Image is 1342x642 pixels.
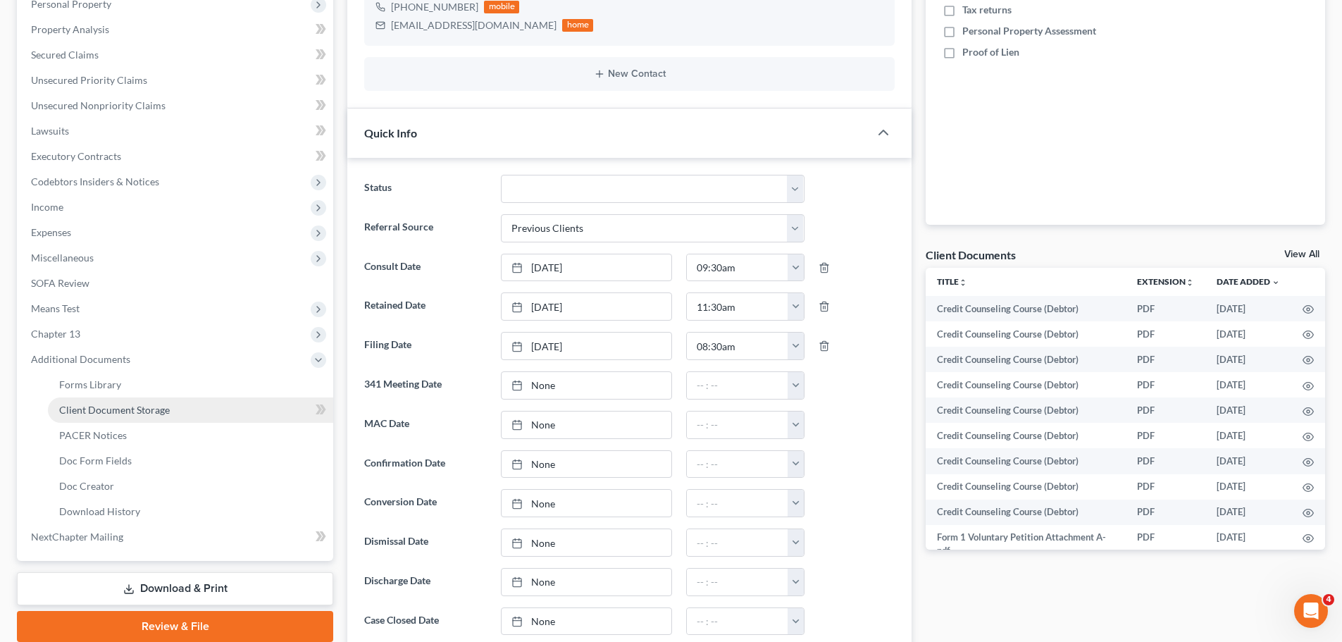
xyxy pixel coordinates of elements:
td: PDF [1126,423,1205,448]
span: Secured Claims [31,49,99,61]
td: PDF [1126,397,1205,423]
div: home [562,19,593,32]
a: Date Added expand_more [1217,276,1280,287]
td: [DATE] [1205,525,1291,564]
span: NextChapter Mailing [31,531,123,543]
td: Credit Counseling Course (Debtor) [926,397,1126,423]
td: PDF [1126,500,1205,525]
a: Download & Print [17,572,333,605]
iframe: Intercom live chat [1294,594,1328,628]
span: Download History [59,505,140,517]
span: Property Analysis [31,23,109,35]
input: -- : -- [687,451,788,478]
a: None [502,451,671,478]
td: [DATE] [1205,448,1291,474]
span: Miscellaneous [31,252,94,264]
label: Conversion Date [357,489,493,517]
span: Doc Form Fields [59,455,132,467]
label: Confirmation Date [357,450,493,479]
input: -- : -- [687,333,788,359]
span: Quick Info [364,126,417,140]
span: Unsecured Nonpriority Claims [31,99,166,111]
a: None [502,490,671,517]
a: Secured Claims [20,42,333,68]
span: Proof of Lien [962,45,1019,59]
i: unfold_more [1186,278,1194,287]
td: PDF [1126,525,1205,564]
td: [DATE] [1205,397,1291,423]
a: [DATE] [502,254,671,281]
input: -- : -- [687,254,788,281]
a: None [502,412,671,438]
div: mobile [484,1,519,13]
a: SOFA Review [20,271,333,296]
a: None [502,608,671,635]
a: Client Document Storage [48,397,333,423]
span: Doc Creator [59,480,114,492]
td: Credit Counseling Course (Debtor) [926,474,1126,500]
i: unfold_more [959,278,967,287]
label: Dismissal Date [357,529,493,557]
td: PDF [1126,296,1205,321]
td: PDF [1126,474,1205,500]
span: Tax returns [962,3,1012,17]
label: Case Closed Date [357,607,493,636]
span: Means Test [31,302,80,314]
label: Discharge Date [357,568,493,596]
td: Credit Counseling Course (Debtor) [926,321,1126,347]
button: New Contact [375,68,883,80]
span: Lawsuits [31,125,69,137]
a: PACER Notices [48,423,333,448]
label: MAC Date [357,411,493,439]
a: Property Analysis [20,17,333,42]
input: -- : -- [687,293,788,320]
span: Executory Contracts [31,150,121,162]
td: Credit Counseling Course (Debtor) [926,448,1126,474]
label: Filing Date [357,332,493,360]
span: Client Document Storage [59,404,170,416]
label: Status [357,175,493,203]
span: Expenses [31,226,71,238]
td: Form 1 Voluntary Petition Attachment A-pdf [926,525,1126,564]
input: -- : -- [687,529,788,556]
td: Credit Counseling Course (Debtor) [926,500,1126,525]
a: View All [1284,249,1319,259]
td: PDF [1126,372,1205,397]
td: PDF [1126,321,1205,347]
span: Personal Property Assessment [962,24,1096,38]
input: -- : -- [687,412,788,438]
label: Referral Source [357,214,493,242]
td: [DATE] [1205,423,1291,448]
span: Codebtors Insiders & Notices [31,175,159,187]
a: [DATE] [502,333,671,359]
div: Client Documents [926,247,1016,262]
span: Income [31,201,63,213]
a: None [502,569,671,595]
span: 4 [1323,594,1334,605]
input: -- : -- [687,569,788,595]
a: Forms Library [48,372,333,397]
input: -- : -- [687,608,788,635]
td: Credit Counseling Course (Debtor) [926,347,1126,372]
td: PDF [1126,448,1205,474]
label: 341 Meeting Date [357,371,493,400]
label: Consult Date [357,254,493,282]
a: Lawsuits [20,118,333,144]
td: PDF [1126,347,1205,372]
input: -- : -- [687,490,788,517]
a: Unsecured Nonpriority Claims [20,93,333,118]
td: [DATE] [1205,347,1291,372]
a: Download History [48,499,333,524]
td: [DATE] [1205,321,1291,347]
td: Credit Counseling Course (Debtor) [926,423,1126,448]
a: Unsecured Priority Claims [20,68,333,93]
td: [DATE] [1205,372,1291,397]
a: None [502,529,671,556]
td: [DATE] [1205,296,1291,321]
span: Chapter 13 [31,328,80,340]
input: -- : -- [687,372,788,399]
div: [EMAIL_ADDRESS][DOMAIN_NAME] [391,18,557,32]
a: Review & File [17,611,333,642]
a: NextChapter Mailing [20,524,333,550]
a: Titleunfold_more [937,276,967,287]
